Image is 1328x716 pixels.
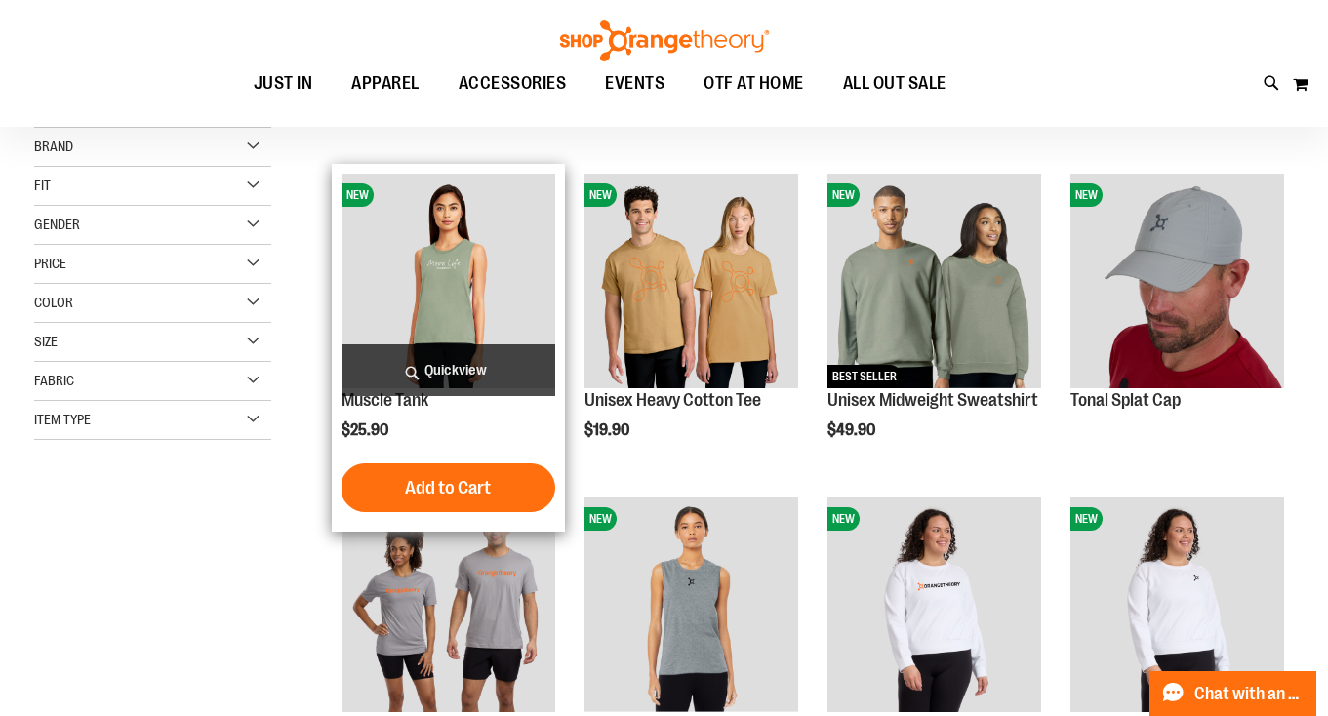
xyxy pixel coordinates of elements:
[827,507,860,531] span: NEW
[584,497,798,714] a: Jersey Muscle TankNEW
[704,61,804,105] span: OTF AT HOME
[34,178,51,193] span: Fit
[843,61,946,105] span: ALL OUT SALE
[584,183,617,207] span: NEW
[342,344,555,396] a: Quickview
[827,390,1038,410] a: Unisex Midweight Sweatshirt
[342,497,555,711] img: Unisex Short Sleeve Tee
[34,334,58,349] span: Size
[584,174,798,387] img: Unisex Heavy Cotton Tee
[405,477,491,498] span: Add to Cart
[1194,685,1305,703] span: Chat with an Expert
[459,61,567,105] span: ACCESSORIES
[34,139,73,154] span: Brand
[342,421,391,439] span: $25.90
[827,174,1041,387] img: Unisex Midweight Sweatshirt
[332,164,565,532] div: product
[827,183,860,207] span: NEW
[342,174,555,390] a: Muscle TankNEW
[34,295,73,310] span: Color
[827,365,902,388] span: BEST SELLER
[1070,497,1284,714] a: Front facing view of Cropped SweatshirtNEW
[1149,671,1317,716] button: Chat with an Expert
[584,497,798,711] img: Jersey Muscle Tank
[34,217,80,232] span: Gender
[605,61,664,105] span: EVENTS
[827,497,1041,711] img: Front of 2024 Q3 Balanced Basic Womens Cropped Sweatshirt
[1070,174,1284,387] img: Product image for Grey Tonal Splat Cap
[351,61,420,105] span: APPAREL
[827,497,1041,714] a: Front of 2024 Q3 Balanced Basic Womens Cropped SweatshirtNEW
[254,61,313,105] span: JUST IN
[557,20,772,61] img: Shop Orangetheory
[584,390,761,410] a: Unisex Heavy Cotton Tee
[827,421,878,439] span: $49.90
[341,463,555,512] button: Add to Cart
[584,421,632,439] span: $19.90
[584,507,617,531] span: NEW
[34,256,66,271] span: Price
[1070,497,1284,711] img: Front facing view of Cropped Sweatshirt
[1070,174,1284,390] a: Product image for Grey Tonal Splat CapNEW
[342,390,428,410] a: Muscle Tank
[584,174,798,390] a: Unisex Heavy Cotton TeeNEW
[342,497,555,714] a: Unisex Short Sleeve TeeNEW
[34,412,91,427] span: Item Type
[575,164,808,489] div: product
[34,373,74,388] span: Fabric
[1070,183,1103,207] span: NEW
[1070,507,1103,531] span: NEW
[1070,390,1181,410] a: Tonal Splat Cap
[342,174,555,387] img: Muscle Tank
[1061,164,1294,440] div: product
[818,164,1051,489] div: product
[827,174,1041,390] a: Unisex Midweight SweatshirtNEWBEST SELLER
[342,183,374,207] span: NEW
